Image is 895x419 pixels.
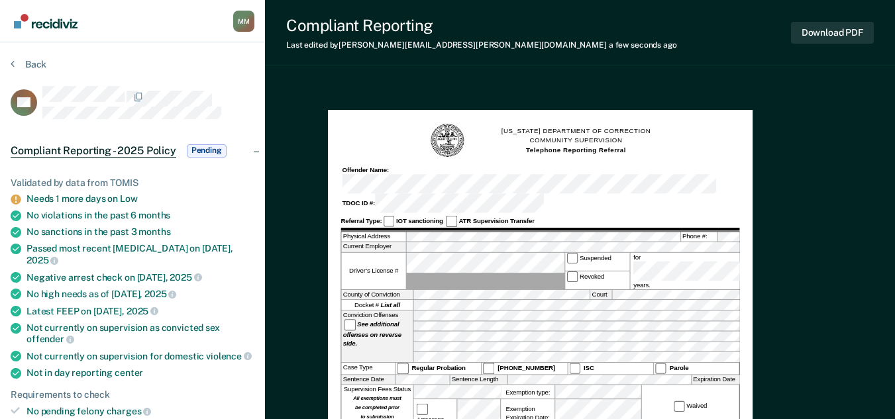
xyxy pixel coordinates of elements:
[127,306,158,316] span: 2025
[144,289,176,299] span: 2025
[187,144,227,158] span: Pending
[381,302,400,309] strong: List all
[14,14,78,28] img: Recidiviz
[138,226,170,237] span: months
[430,123,466,159] img: TN Seal
[341,217,382,224] strong: Referral Type:
[26,405,254,417] div: No pending felony
[446,216,457,227] input: ATR Supervision Transfer
[342,310,413,362] div: Conviction Offenses
[342,166,389,173] strong: Offender Name:
[342,200,376,207] strong: TDOC ID #:
[632,253,804,289] label: for years.
[107,406,152,416] span: charges
[566,253,630,271] label: Suspended
[138,210,170,220] span: months
[674,401,685,412] input: Waived
[26,322,254,345] div: Not currently on supervision as convicted sex
[26,305,254,317] div: Latest FEEP on [DATE],
[115,367,143,378] span: center
[286,40,677,50] div: Last edited by [PERSON_NAME][EMAIL_ADDRESS][PERSON_NAME][DOMAIN_NAME]
[26,288,254,300] div: No high needs as of [DATE],
[233,11,254,32] div: M M
[501,126,651,156] h1: [US_STATE] DEPARTMENT OF CORRECTION COMMUNITY SUPERVISION
[692,375,742,385] label: Expiration Date
[26,226,254,238] div: No sanctions in the past 3
[26,350,254,362] div: Not currently on supervision for domestic
[396,217,443,224] strong: IOT sanctioning
[286,16,677,35] div: Compliant Reporting
[670,365,689,372] strong: Parole
[342,253,406,289] label: Driver’s License #
[344,319,356,330] input: See additional offenses on reverse side.
[342,363,395,374] div: Case Type
[26,193,254,205] div: Needs 1 more days on Low
[609,40,677,50] span: a few seconds ago
[526,146,626,154] strong: Telephone Reporting Referral
[11,58,46,70] button: Back
[26,367,254,379] div: Not in day reporting
[384,216,395,227] input: IOT sanctioning
[681,232,717,242] label: Phone #:
[26,243,254,265] div: Passed most recent [MEDICAL_DATA] on [DATE],
[11,177,254,189] div: Validated by data from TOMIS
[569,363,580,374] input: ISC
[501,385,554,399] label: Exemption type:
[484,363,495,374] input: [PHONE_NUMBER]
[26,210,254,221] div: No violations in the past 6
[672,401,709,412] label: Waived
[633,261,802,281] input: for years.
[342,242,406,252] label: Current Employer
[417,404,428,415] input: Arrearage
[397,363,409,374] input: Regular Probation
[584,365,594,372] strong: ISC
[342,290,413,300] label: County of Conviction
[566,271,630,289] label: Revoked
[591,290,612,300] label: Court
[791,22,874,44] button: Download PDF
[11,144,176,158] span: Compliant Reporting - 2025 Policy
[567,253,578,264] input: Suspended
[459,217,535,224] strong: ATR Supervision Transfer
[26,334,74,344] span: offender
[170,272,201,283] span: 2025
[354,301,400,310] span: Docket #
[412,365,466,372] strong: Regular Probation
[342,375,395,385] label: Sentence Date
[655,363,666,374] input: Parole
[26,255,58,265] span: 2025
[206,351,252,361] span: violence
[233,11,254,32] button: Profile dropdown button
[342,232,406,242] label: Physical Address
[26,271,254,283] div: Negative arrest check on [DATE],
[450,375,507,385] label: Sentence Length
[11,389,254,400] div: Requirements to check
[498,365,555,372] strong: [PHONE_NUMBER]
[343,321,401,347] strong: See additional offenses on reverse side.
[567,271,578,283] input: Revoked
